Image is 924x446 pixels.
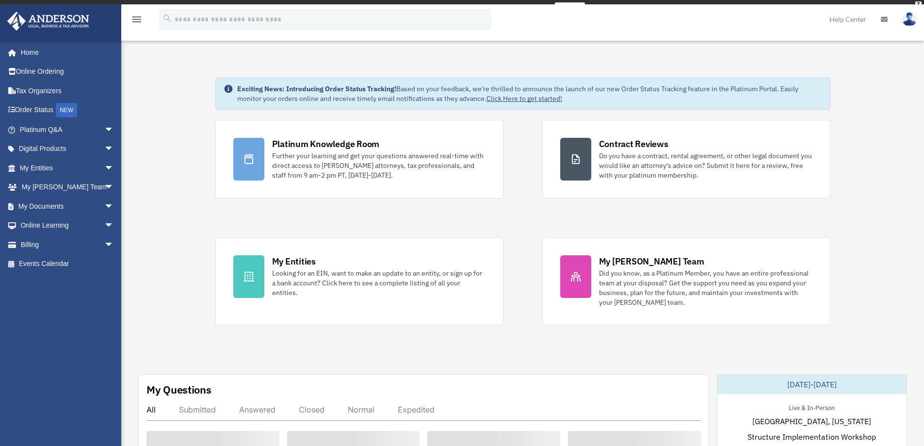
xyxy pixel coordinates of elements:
[272,151,486,180] div: Further your learning and get your questions answered real-time with direct access to [PERSON_NAM...
[599,138,668,150] div: Contract Reviews
[7,178,129,197] a: My [PERSON_NAME] Teamarrow_drop_down
[486,94,562,103] a: Click Here to get started!
[717,375,907,394] div: [DATE]-[DATE]
[272,255,316,267] div: My Entities
[237,84,396,93] strong: Exciting News: Introducing Order Status Tracking!
[4,12,92,31] img: Anderson Advisors Platinum Portal
[215,120,503,198] a: Platinum Knowledge Room Further your learning and get your questions answered real-time with dire...
[7,43,124,62] a: Home
[599,268,812,307] div: Did you know, as a Platinum Member, you have an entire professional team at your disposal? Get th...
[104,235,124,255] span: arrow_drop_down
[7,216,129,235] a: Online Learningarrow_drop_down
[237,84,822,103] div: Based on your feedback, we're thrilled to announce the launch of our new Order Status Tracking fe...
[542,120,830,198] a: Contract Reviews Do you have a contract, rental agreement, or other legal document you would like...
[272,268,486,297] div: Looking for an EIN, want to make an update to an entity, or sign up for a bank account? Click her...
[272,138,380,150] div: Platinum Knowledge Room
[104,197,124,216] span: arrow_drop_down
[599,151,812,180] div: Do you have a contract, rental agreement, or other legal document you would like an attorney's ad...
[542,237,830,325] a: My [PERSON_NAME] Team Did you know, as a Platinum Member, you have an entire professional team at...
[239,405,276,414] div: Answered
[747,431,876,443] span: Structure Implementation Workshop
[215,237,503,325] a: My Entities Looking for an EIN, want to make an update to an entity, or sign up for a bank accoun...
[752,415,871,427] span: [GEOGRAPHIC_DATA], [US_STATE]
[398,405,435,414] div: Expedited
[7,235,129,254] a: Billingarrow_drop_down
[7,100,129,120] a: Order StatusNEW
[348,405,374,414] div: Normal
[902,12,917,26] img: User Pic
[104,216,124,236] span: arrow_drop_down
[915,1,922,7] div: close
[7,120,129,139] a: Platinum Q&Aarrow_drop_down
[781,402,843,412] div: Live & In-Person
[146,405,156,414] div: All
[146,382,211,397] div: My Questions
[104,139,124,159] span: arrow_drop_down
[56,103,77,117] div: NEW
[179,405,216,414] div: Submitted
[104,158,124,178] span: arrow_drop_down
[104,120,124,140] span: arrow_drop_down
[7,62,129,82] a: Online Ordering
[7,139,129,159] a: Digital Productsarrow_drop_down
[131,17,143,25] a: menu
[555,2,585,14] a: survey
[7,81,129,100] a: Tax Organizers
[104,178,124,198] span: arrow_drop_down
[599,255,704,267] div: My [PERSON_NAME] Team
[339,2,551,14] div: Get a chance to win 6 months of Platinum for free just by filling out this
[7,158,129,178] a: My Entitiesarrow_drop_down
[131,14,143,25] i: menu
[162,13,173,24] i: search
[299,405,324,414] div: Closed
[7,197,129,216] a: My Documentsarrow_drop_down
[7,254,129,274] a: Events Calendar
